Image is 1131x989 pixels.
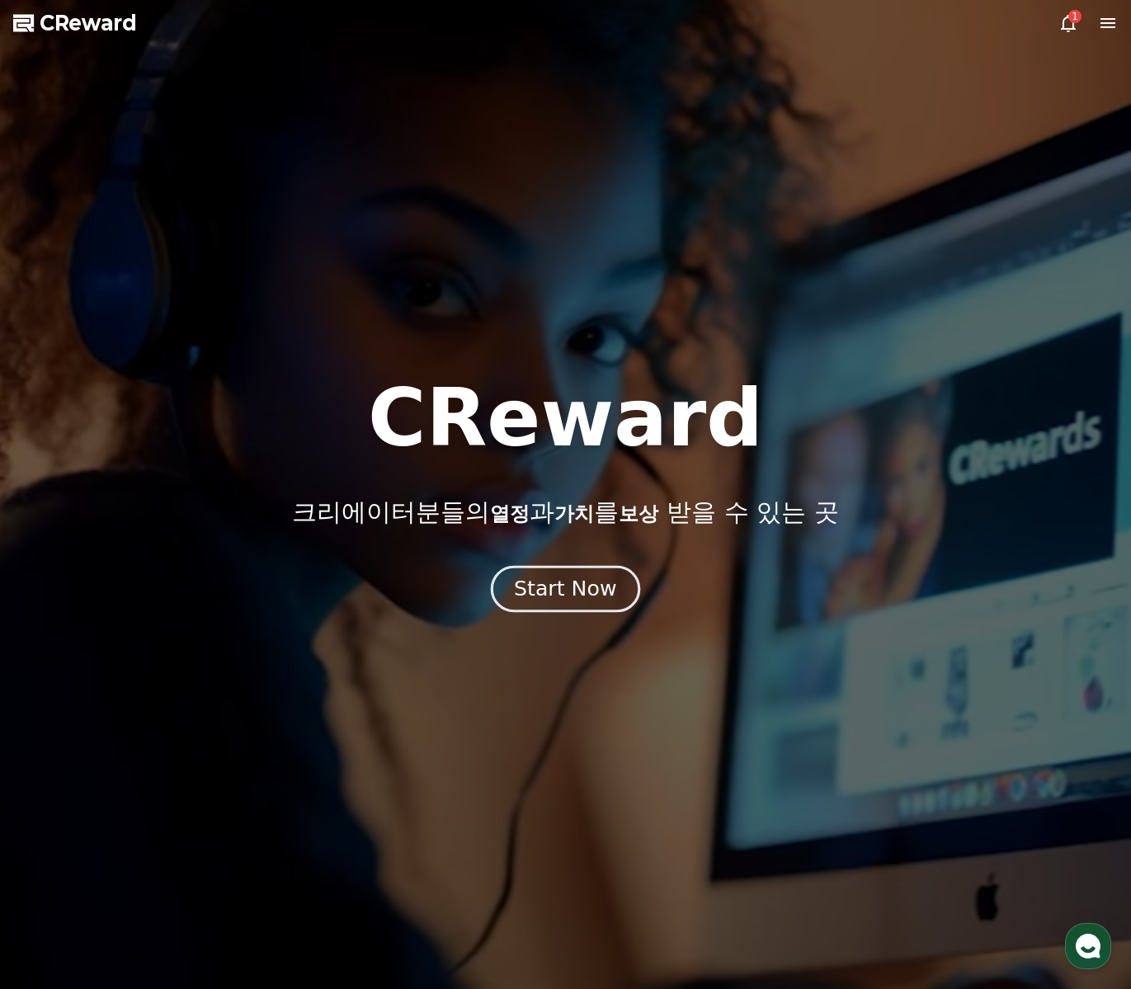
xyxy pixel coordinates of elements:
[40,10,137,36] span: CReward
[368,379,763,458] h1: CReward
[292,497,838,527] p: 크리에이터분들의 과 를 받을 수 있는 곳
[491,565,640,612] button: Start Now
[514,575,616,603] div: Start Now
[213,523,317,564] a: 설정
[494,583,637,599] a: Start Now
[1068,10,1082,23] div: 1
[619,502,658,525] span: 보상
[13,10,137,36] a: CReward
[490,502,530,525] span: 열정
[554,502,594,525] span: 가치
[1058,13,1078,33] a: 1
[52,548,62,561] span: 홈
[5,523,109,564] a: 홈
[151,549,171,562] span: 대화
[255,548,275,561] span: 설정
[109,523,213,564] a: 대화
